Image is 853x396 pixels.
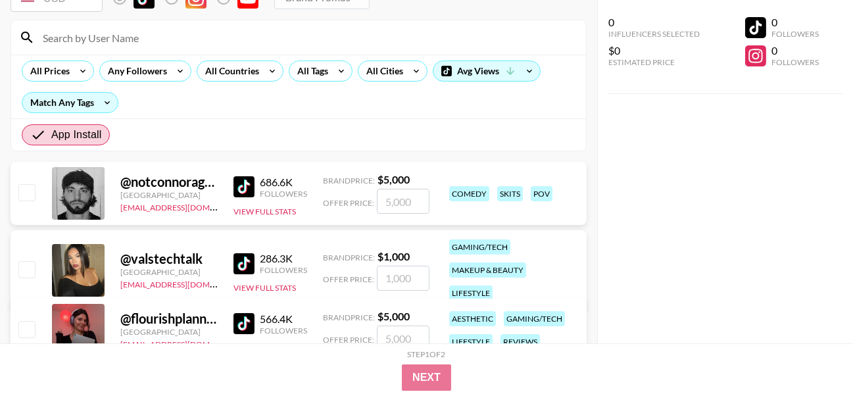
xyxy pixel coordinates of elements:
div: comedy [449,186,489,201]
div: All Prices [22,61,72,81]
div: makeup & beauty [449,262,526,278]
div: Followers [260,326,307,335]
div: 286.3K [260,252,307,265]
div: 0 [771,44,819,57]
strong: $ 5,000 [378,310,410,322]
input: 1,000 [377,266,429,291]
div: reviews [500,334,540,349]
div: @ valstechtalk [120,251,218,267]
div: gaming/tech [449,239,510,255]
div: Avg Views [433,61,540,81]
button: View Full Stats [233,283,296,293]
div: All Cities [358,61,406,81]
div: lifestyle [449,285,493,301]
div: All Countries [197,61,262,81]
div: [GEOGRAPHIC_DATA] [120,190,218,200]
span: Offer Price: [323,335,374,345]
span: Offer Price: [323,274,374,284]
a: [EMAIL_ADDRESS][DOMAIN_NAME] [120,277,253,289]
button: View Full Stats [233,207,296,216]
div: 0 [608,16,700,29]
input: Search by User Name [35,27,578,48]
div: @ notconnoragain [120,174,218,190]
div: Followers [771,29,819,39]
div: [GEOGRAPHIC_DATA] [120,267,218,277]
span: Brand Price: [323,253,375,262]
input: 5,000 [377,189,429,214]
div: Followers [260,265,307,275]
strong: $ 5,000 [378,173,410,186]
img: TikTok [233,176,255,197]
div: Influencers Selected [608,29,700,39]
a: [EMAIL_ADDRESS][DOMAIN_NAME] [120,200,253,212]
div: 686.6K [260,176,307,189]
div: @ flourishplanner [120,310,218,327]
div: skits [497,186,523,201]
img: TikTok [233,253,255,274]
div: Estimated Price [608,57,700,67]
div: gaming/tech [504,311,565,326]
div: 0 [771,16,819,29]
img: TikTok [233,313,255,334]
iframe: Drift Widget Chat Controller [787,330,837,380]
span: Offer Price: [323,198,374,208]
button: Next [402,364,451,391]
div: 566.4K [260,312,307,326]
div: Followers [771,57,819,67]
input: 5,000 [377,326,429,351]
div: lifestyle [449,334,493,349]
strong: $ 1,000 [378,250,410,262]
div: Followers [260,189,307,199]
div: [GEOGRAPHIC_DATA] [120,327,218,337]
div: pov [531,186,552,201]
span: App Install [51,127,101,143]
span: Brand Price: [323,176,375,186]
div: Step 1 of 2 [408,349,446,359]
div: Any Followers [100,61,170,81]
div: aesthetic [449,311,496,326]
div: All Tags [289,61,331,81]
span: Brand Price: [323,312,375,322]
div: Match Any Tags [22,93,118,112]
div: $0 [608,44,700,57]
